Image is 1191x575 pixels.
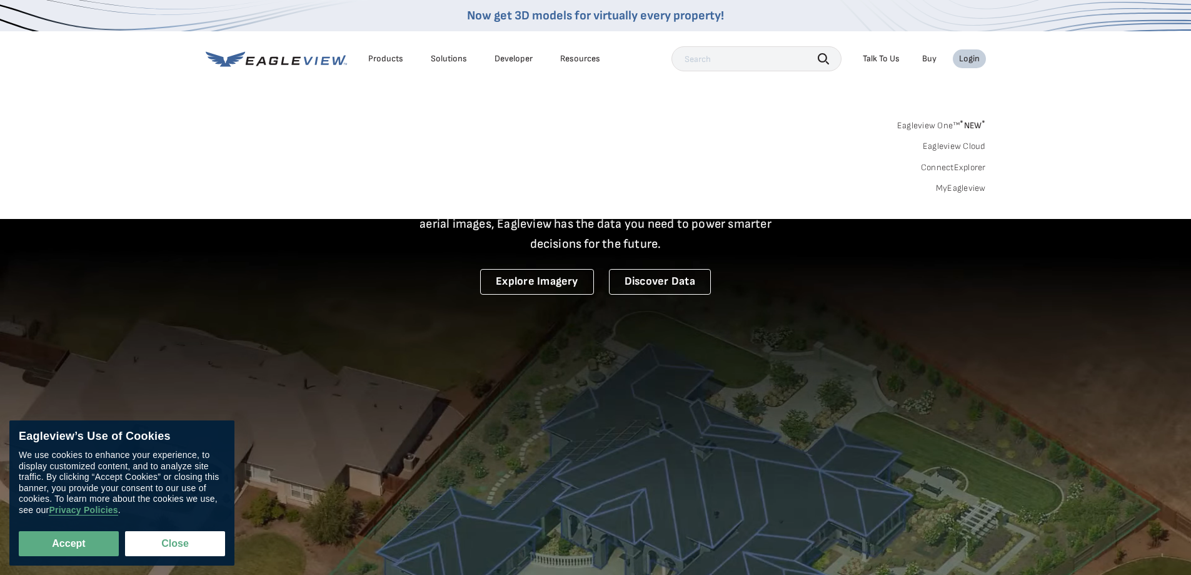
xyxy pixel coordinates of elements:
[671,46,842,71] input: Search
[960,120,985,131] span: NEW
[19,531,119,556] button: Accept
[923,141,986,152] a: Eagleview Cloud
[480,269,594,295] a: Explore Imagery
[431,53,467,64] div: Solutions
[560,53,600,64] div: Resources
[49,505,118,516] a: Privacy Policies
[19,450,225,516] div: We use cookies to enhance your experience, to display customized content, and to analyze site tra...
[405,194,787,254] p: A new era starts here. Built on more than 3.5 billion high-resolution aerial images, Eagleview ha...
[495,53,533,64] a: Developer
[863,53,900,64] div: Talk To Us
[609,269,711,295] a: Discover Data
[921,162,986,173] a: ConnectExplorer
[959,53,980,64] div: Login
[467,8,724,23] a: Now get 3D models for virtually every property!
[368,53,403,64] div: Products
[922,53,937,64] a: Buy
[897,116,986,131] a: Eagleview One™*NEW*
[125,531,225,556] button: Close
[19,430,225,444] div: Eagleview’s Use of Cookies
[936,183,986,194] a: MyEagleview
